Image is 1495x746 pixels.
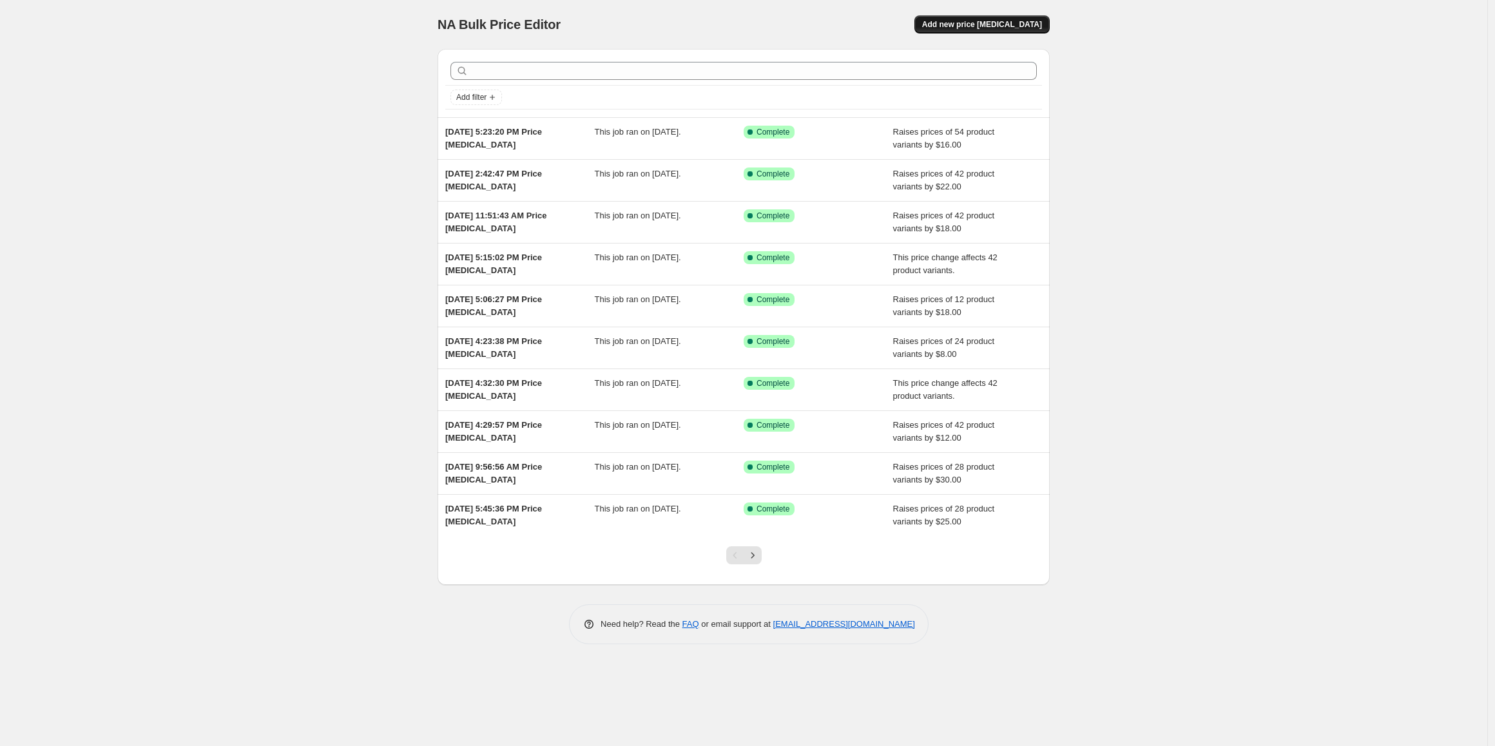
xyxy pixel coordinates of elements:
button: Add filter [450,90,502,105]
span: This job ran on [DATE]. [595,462,681,472]
span: [DATE] 4:23:38 PM Price [MEDICAL_DATA] [445,336,542,359]
span: Add new price [MEDICAL_DATA] [922,19,1042,30]
span: Raises prices of 42 product variants by $12.00 [893,420,995,443]
span: [DATE] 4:32:30 PM Price [MEDICAL_DATA] [445,378,542,401]
span: Add filter [456,92,487,102]
span: This job ran on [DATE]. [595,420,681,430]
button: Next [744,546,762,564]
span: Complete [757,336,789,347]
span: Complete [757,504,789,514]
span: This job ran on [DATE]. [595,336,681,346]
span: This price change affects 42 product variants. [893,253,998,275]
span: This job ran on [DATE]. [595,504,681,513]
span: Complete [757,127,789,137]
a: [EMAIL_ADDRESS][DOMAIN_NAME] [773,619,915,629]
button: Add new price [MEDICAL_DATA] [914,15,1050,33]
span: This job ran on [DATE]. [595,294,681,304]
span: Complete [757,211,789,221]
span: [DATE] 2:42:47 PM Price [MEDICAL_DATA] [445,169,542,191]
span: Raises prices of 42 product variants by $18.00 [893,211,995,233]
span: This job ran on [DATE]. [595,127,681,137]
nav: Pagination [726,546,762,564]
span: Complete [757,420,789,430]
span: [DATE] 5:06:27 PM Price [MEDICAL_DATA] [445,294,542,317]
span: [DATE] 4:29:57 PM Price [MEDICAL_DATA] [445,420,542,443]
span: Raises prices of 12 product variants by $18.00 [893,294,995,317]
span: [DATE] 9:56:56 AM Price [MEDICAL_DATA] [445,462,542,484]
span: Complete [757,253,789,263]
span: Raises prices of 42 product variants by $22.00 [893,169,995,191]
span: [DATE] 5:45:36 PM Price [MEDICAL_DATA] [445,504,542,526]
span: Complete [757,294,789,305]
span: Complete [757,378,789,388]
span: Complete [757,169,789,179]
span: Raises prices of 28 product variants by $30.00 [893,462,995,484]
span: Need help? Read the [601,619,682,629]
a: FAQ [682,619,699,629]
span: [DATE] 5:15:02 PM Price [MEDICAL_DATA] [445,253,542,275]
span: Complete [757,462,789,472]
span: Raises prices of 24 product variants by $8.00 [893,336,995,359]
span: NA Bulk Price Editor [438,17,561,32]
span: or email support at [699,619,773,629]
span: [DATE] 11:51:43 AM Price [MEDICAL_DATA] [445,211,547,233]
span: Raises prices of 54 product variants by $16.00 [893,127,995,149]
span: This job ran on [DATE]. [595,169,681,178]
span: [DATE] 5:23:20 PM Price [MEDICAL_DATA] [445,127,542,149]
span: This job ran on [DATE]. [595,211,681,220]
span: This job ran on [DATE]. [595,253,681,262]
span: Raises prices of 28 product variants by $25.00 [893,504,995,526]
span: This job ran on [DATE]. [595,378,681,388]
span: This price change affects 42 product variants. [893,378,998,401]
